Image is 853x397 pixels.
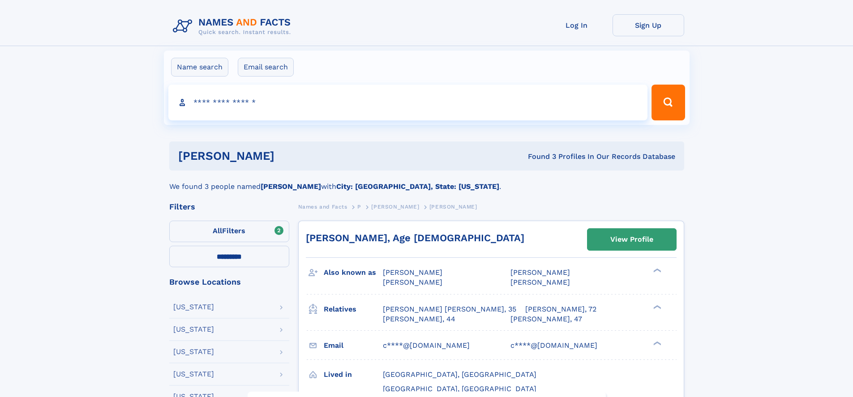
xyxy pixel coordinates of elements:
span: P [357,204,361,210]
b: [PERSON_NAME] [261,182,321,191]
div: View Profile [610,229,653,250]
span: [PERSON_NAME] [383,278,442,286]
a: [PERSON_NAME] [371,201,419,212]
a: [PERSON_NAME] [PERSON_NAME], 35 [383,304,516,314]
a: [PERSON_NAME], Age [DEMOGRAPHIC_DATA] [306,232,524,243]
label: Name search [171,58,228,77]
div: We found 3 people named with . [169,171,684,192]
a: Sign Up [613,14,684,36]
div: [US_STATE] [173,326,214,333]
span: [GEOGRAPHIC_DATA], [GEOGRAPHIC_DATA] [383,384,536,393]
span: All [213,226,222,235]
div: [US_STATE] [173,303,214,311]
div: Found 3 Profiles In Our Records Database [401,152,675,162]
a: Log In [541,14,613,36]
div: ❯ [651,340,662,346]
span: [PERSON_NAME] [429,204,477,210]
span: [PERSON_NAME] [371,204,419,210]
input: search input [168,85,648,120]
h3: Relatives [324,302,383,317]
label: Filters [169,221,289,242]
a: Names and Facts [298,201,347,212]
h3: Email [324,338,383,353]
b: City: [GEOGRAPHIC_DATA], State: [US_STATE] [336,182,499,191]
span: [PERSON_NAME] [383,268,442,277]
div: [US_STATE] [173,371,214,378]
label: Email search [238,58,294,77]
img: Logo Names and Facts [169,14,298,38]
span: [PERSON_NAME] [510,278,570,286]
div: Filters [169,203,289,211]
h3: Also known as [324,265,383,280]
button: Search Button [652,85,685,120]
h3: Lived in [324,367,383,382]
div: ❯ [651,268,662,273]
div: Browse Locations [169,278,289,286]
span: [GEOGRAPHIC_DATA], [GEOGRAPHIC_DATA] [383,370,536,379]
h1: [PERSON_NAME] [178,150,401,162]
a: P [357,201,361,212]
span: [PERSON_NAME] [510,268,570,277]
a: View Profile [587,229,676,250]
div: ❯ [651,304,662,310]
div: [US_STATE] [173,348,214,355]
a: [PERSON_NAME], 44 [383,314,455,324]
a: [PERSON_NAME], 47 [510,314,582,324]
a: [PERSON_NAME], 72 [525,304,596,314]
